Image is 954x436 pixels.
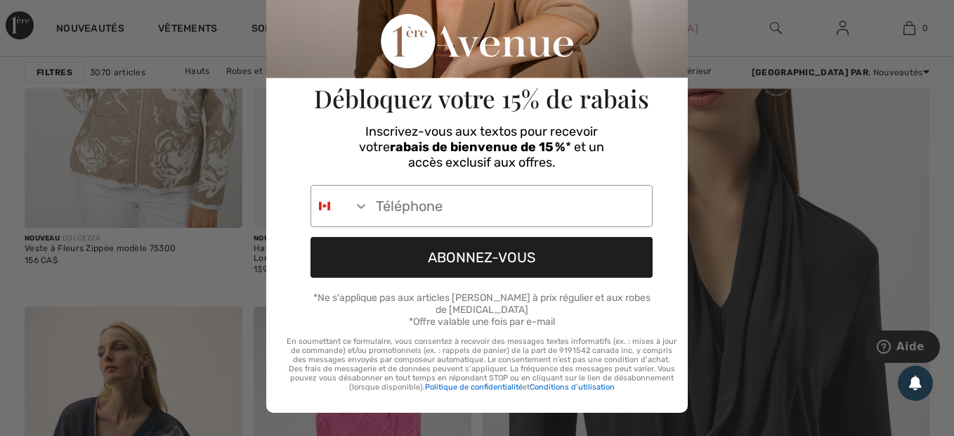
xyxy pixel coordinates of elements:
a: Conditions d’utilisation [530,383,615,392]
span: rabais de bienvenue de 15 % [390,139,566,155]
button: ABONNEZ-VOUS [311,237,653,278]
span: *Offre valable une fois par e-mail [409,316,555,328]
img: Canada [319,200,330,212]
a: Politique de confidentialité [425,383,523,392]
span: *Ne s'applique pas aux articles [PERSON_NAME] à prix régulier et aux robes de [MEDICAL_DATA] [313,292,651,316]
span: Inscrivez-vous aux textos pour recevoir votre * et un accès exclusif aux offres. [359,124,604,170]
p: En soumettant ce formulaire, vous consentez à recevoir des messages textes informatifs (ex. : mis... [287,337,677,392]
span: Débloquez votre 15% de rabais [314,82,649,115]
span: Aide [32,10,60,23]
input: Téléphone [369,186,652,226]
button: Search Countries [311,186,369,226]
